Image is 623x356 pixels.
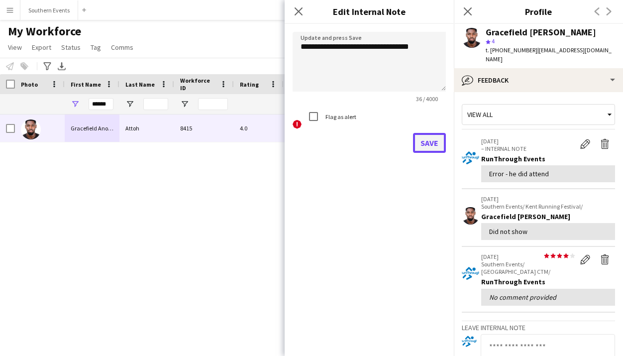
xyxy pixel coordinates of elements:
input: First Name Filter Input [89,98,113,110]
div: RunThrough Events [481,277,615,286]
span: Last Name [125,81,155,88]
span: ! [293,120,302,129]
p: Southern Events/ Kent Running Festival/ [481,203,615,210]
label: Flag as alert [323,113,356,120]
div: Attoh [119,115,174,142]
div: No comment provided [489,293,607,302]
span: First Name [71,81,101,88]
button: Open Filter Menu [71,100,80,109]
span: View [8,43,22,52]
div: Feedback [454,68,623,92]
button: Save [413,133,446,153]
span: Export [32,43,51,52]
span: Rating [240,81,259,88]
div: 8415 [174,115,234,142]
div: Gracefield [PERSON_NAME] [481,212,615,221]
a: Export [28,41,55,54]
img: Gracefield Anobaah Attoh [21,119,41,139]
a: View [4,41,26,54]
app-action-btn: Advanced filters [41,60,53,72]
a: Tag [87,41,105,54]
h3: Leave internal note [462,323,615,332]
span: My Workforce [8,24,81,39]
button: Open Filter Menu [180,100,189,109]
button: Southern Events [20,0,78,20]
div: Gracefield Anobaah [65,115,119,142]
h3: Profile [454,5,623,18]
h3: Edit Internal Note [285,5,454,18]
a: Status [57,41,85,54]
span: 4 [492,37,495,45]
div: Error - he did attend [489,169,607,178]
p: [DATE] [481,195,615,203]
p: Southern Events/ [GEOGRAPHIC_DATA] CTM/ [481,260,575,275]
p: – INTERNAL NOTE [481,145,575,152]
input: Last Name Filter Input [143,98,168,110]
span: Comms [111,43,133,52]
span: Status [61,43,81,52]
app-action-btn: Export XLSX [56,60,68,72]
span: | [EMAIL_ADDRESS][DOMAIN_NAME] [486,46,612,63]
button: Open Filter Menu [125,100,134,109]
p: [DATE] [481,253,575,260]
span: t. [PHONE_NUMBER] [486,46,537,54]
div: Gracefield [PERSON_NAME] [486,28,596,37]
span: View all [467,110,493,119]
input: Workforce ID Filter Input [198,98,228,110]
span: Photo [21,81,38,88]
span: 36 / 4000 [408,95,446,103]
span: Workforce ID [180,77,216,92]
p: [DATE] [481,137,575,145]
div: 4.0 [234,115,284,142]
div: RunThrough Events [481,154,615,163]
span: Tag [91,43,101,52]
a: Comms [107,41,137,54]
div: Did not show [489,227,607,236]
